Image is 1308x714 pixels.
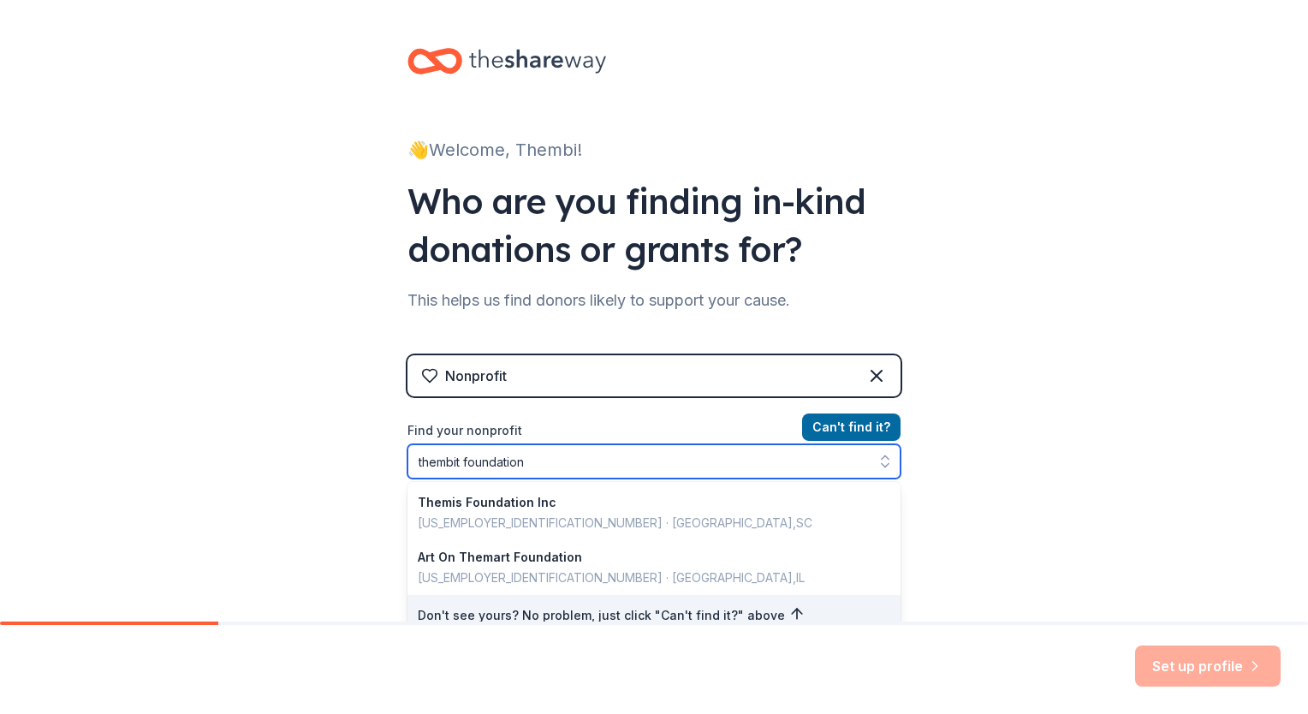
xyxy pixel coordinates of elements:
[407,444,901,479] input: Search by name, EIN, or city
[418,568,870,588] div: [US_EMPLOYER_IDENTIFICATION_NUMBER] · [GEOGRAPHIC_DATA] , IL
[418,513,870,533] div: [US_EMPLOYER_IDENTIFICATION_NUMBER] · [GEOGRAPHIC_DATA] , SC
[418,547,870,568] div: Art On Themart Foundation
[407,595,901,636] div: Don't see yours? No problem, just click "Can't find it?" above
[418,492,870,513] div: Themis Foundation Inc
